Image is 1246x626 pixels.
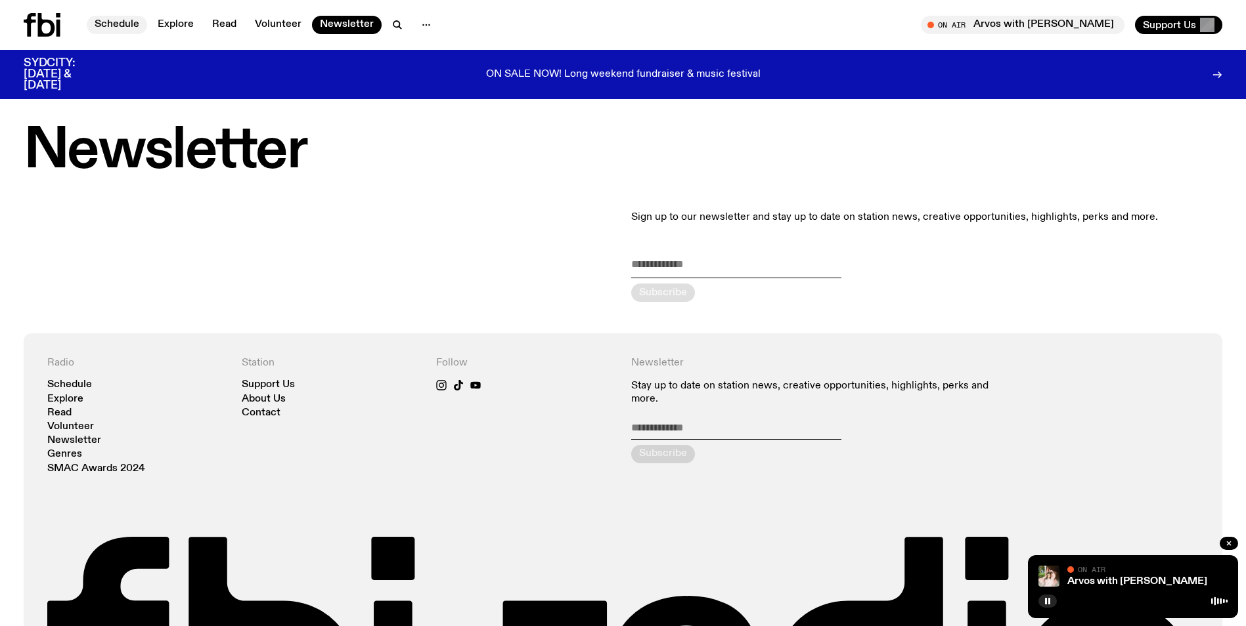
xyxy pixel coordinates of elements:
[631,209,1223,225] p: Sign up to our newsletter and stay up to date on station news, creative opportunities, highlights...
[1143,19,1196,31] span: Support Us
[1135,16,1222,34] button: Support Us
[242,408,280,418] a: Contact
[486,69,761,81] p: ON SALE NOW! Long weekend fundraiser & music festival
[242,394,286,404] a: About Us
[1078,565,1105,574] span: On Air
[242,357,420,369] h4: Station
[47,464,145,474] a: SMAC Awards 2024
[631,445,695,463] button: Subscribe
[204,16,244,34] a: Read
[24,125,1222,178] h1: Newsletter
[150,16,202,34] a: Explore
[436,357,615,369] h4: Follow
[631,380,1004,405] p: Stay up to date on station news, creative opportunities, highlights, perks and more.
[47,422,94,432] a: Volunteer
[47,436,101,446] a: Newsletter
[87,16,147,34] a: Schedule
[631,283,695,302] button: Subscribe
[47,380,92,390] a: Schedule
[312,16,382,34] a: Newsletter
[1067,576,1207,587] a: Arvos with [PERSON_NAME]
[47,357,226,369] h4: Radio
[47,394,83,404] a: Explore
[247,16,309,34] a: Volunteer
[24,58,108,91] h3: SYDCITY: [DATE] & [DATE]
[242,380,295,390] a: Support Us
[1038,566,1059,587] img: Maleeka stands outside on a balcony. She is looking at the camera with a serious expression, and ...
[631,357,1004,369] h4: Newsletter
[47,408,72,418] a: Read
[921,16,1124,34] button: On AirArvos with [PERSON_NAME]
[47,449,82,459] a: Genres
